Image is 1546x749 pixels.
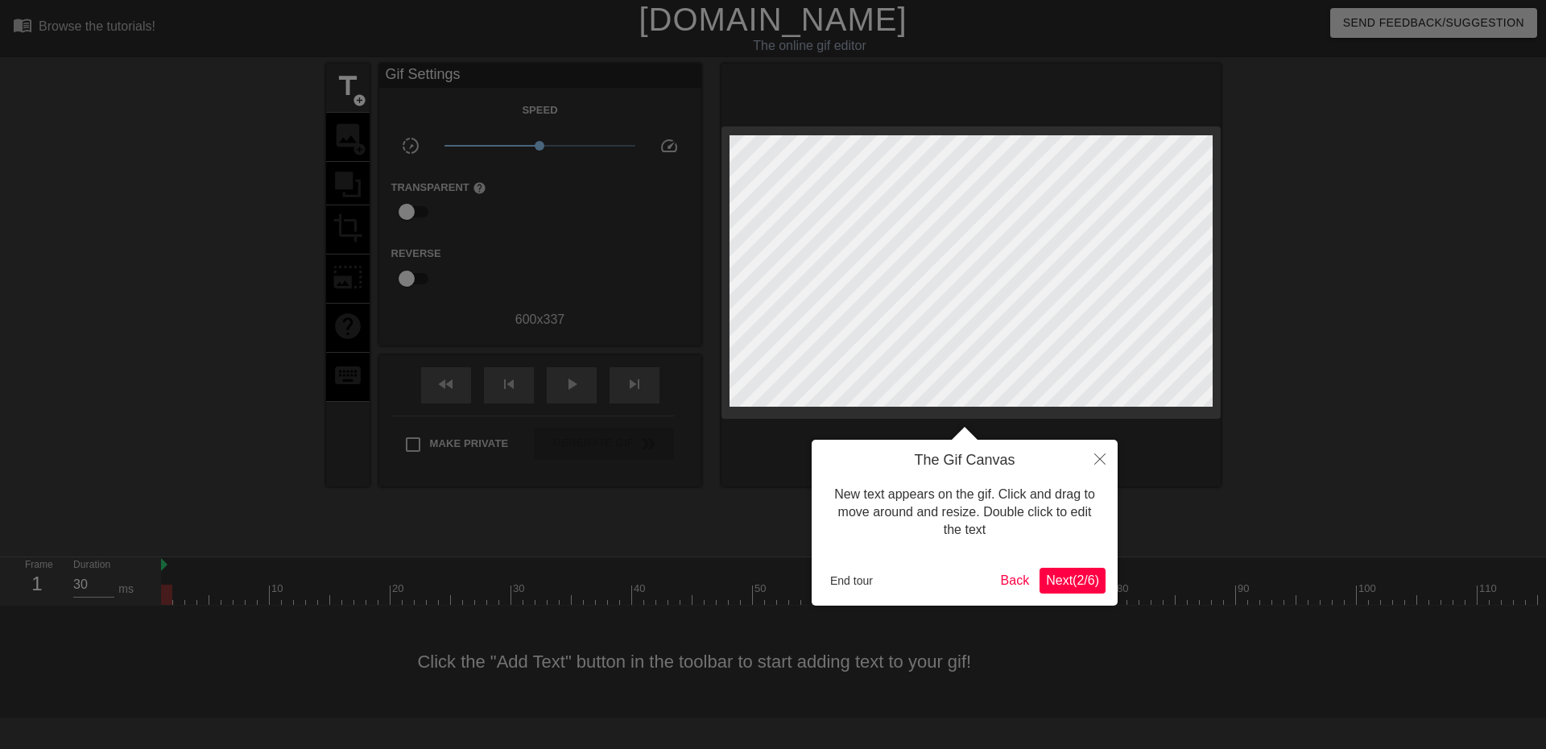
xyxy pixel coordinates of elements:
[824,569,879,593] button: End tour
[1082,440,1118,477] button: Close
[1046,573,1099,587] span: Next ( 2 / 6 )
[824,452,1106,470] h4: The Gif Canvas
[1040,568,1106,594] button: Next
[824,470,1106,556] div: New text appears on the gif. Click and drag to move around and resize. Double click to edit the text
[994,568,1036,594] button: Back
